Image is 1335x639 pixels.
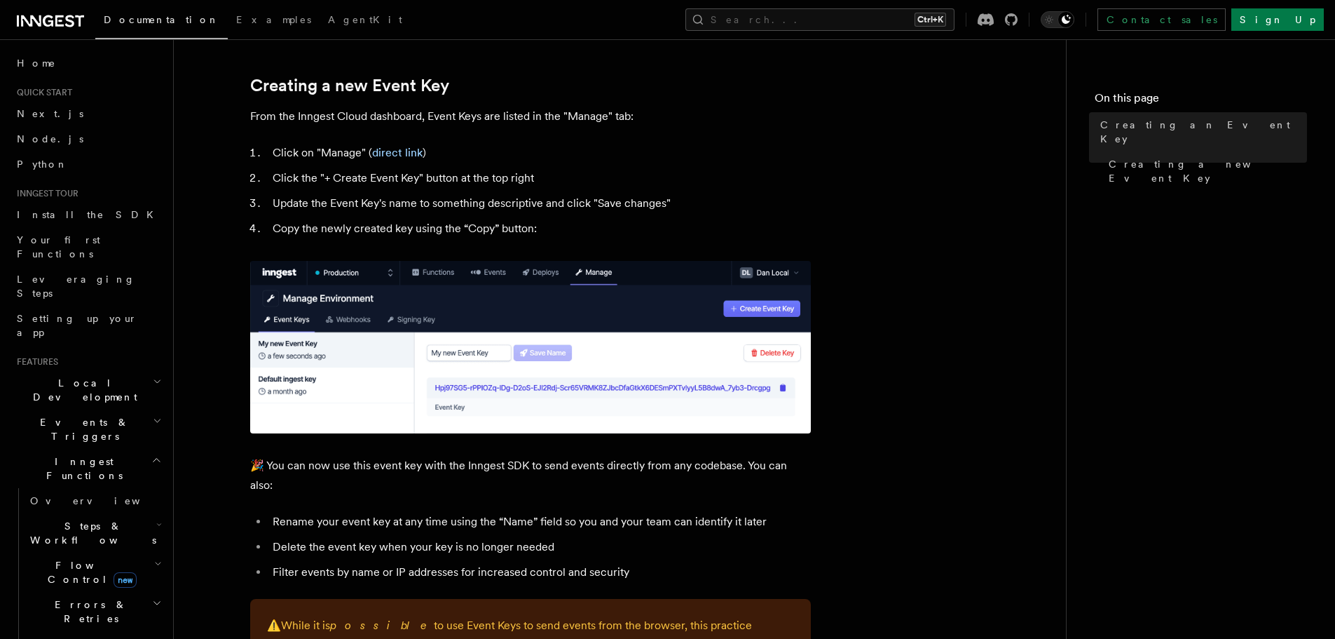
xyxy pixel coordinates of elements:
span: Features [11,356,58,368]
span: Leveraging Steps [17,274,135,299]
kbd: Ctrl+K [915,13,946,27]
a: Examples [228,4,320,38]
a: Setting up your app [11,306,165,345]
span: Documentation [104,14,219,25]
span: Home [17,56,56,70]
a: Node.js [11,126,165,152]
span: Examples [236,14,311,25]
li: Click the "+ Create Event Key" button at the top right [268,168,811,188]
button: Steps & Workflows [25,513,165,553]
a: Home [11,51,165,76]
button: Errors & Retries [25,592,165,631]
a: Creating a new Event Key [1103,152,1307,191]
h4: On this page [1095,90,1307,112]
a: Contact sales [1097,8,1226,31]
span: Setting up your app [17,313,137,338]
span: Inngest tour [11,188,78,199]
span: Inngest Functions [11,455,151,483]
a: Your first Functions [11,227,165,267]
a: AgentKit [320,4,411,38]
p: 🎉 You can now use this event key with the Inngest SDK to send events directly from any codebase. ... [250,456,811,495]
span: Flow Control [25,558,154,586]
p: From the Inngest Cloud dashboard, Event Keys are listed in the "Manage" tab: [250,107,811,126]
span: Local Development [11,376,153,404]
span: Quick start [11,87,72,98]
a: Install the SDK [11,202,165,227]
span: Python [17,159,68,170]
a: Python [11,152,165,177]
span: Next.js [17,108,83,119]
button: Toggle dark mode [1041,11,1074,28]
span: Events & Triggers [11,415,153,443]
a: Next.js [11,101,165,126]
li: Update the Event Key's name to something descriptive and click "Save changes" [268,194,811,213]
a: Creating a new Event Key [250,76,449,95]
button: Local Development [11,370,165,410]
button: Inngest Functions [11,449,165,488]
span: new [114,572,137,588]
a: direct link [372,146,423,159]
span: Install the SDK [17,209,162,220]
a: Sign Up [1231,8,1324,31]
li: Click on "Manage" ( ) [268,143,811,163]
span: Steps & Workflows [25,519,156,547]
button: Flow Controlnew [25,553,165,592]
a: Overview [25,488,165,513]
button: Events & Triggers [11,410,165,449]
li: Rename your event key at any time using the “Name” field so you and your team can identify it later [268,512,811,532]
em: possible [330,619,434,632]
span: Creating an Event Key [1100,118,1307,146]
li: Delete the event key when your key is no longer needed [268,537,811,557]
span: Node.js [17,133,83,144]
span: Errors & Retries [25,598,152,626]
button: Search...Ctrl+K [685,8,954,31]
span: Overview [30,495,174,506]
a: Leveraging Steps [11,267,165,306]
span: AgentKit [328,14,402,25]
a: Creating an Event Key [1095,112,1307,152]
span: Your first Functions [17,234,100,260]
img: A newly created Event Key in the Inngest Cloud dashboard [250,261,811,433]
span: Creating a new Event Key [1109,157,1307,185]
li: Copy the newly created key using the “Copy” button: [268,219,811,238]
li: Filter events by name or IP addresses for increased control and security [268,563,811,582]
a: Documentation [95,4,228,39]
span: ⚠️ [267,619,281,632]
